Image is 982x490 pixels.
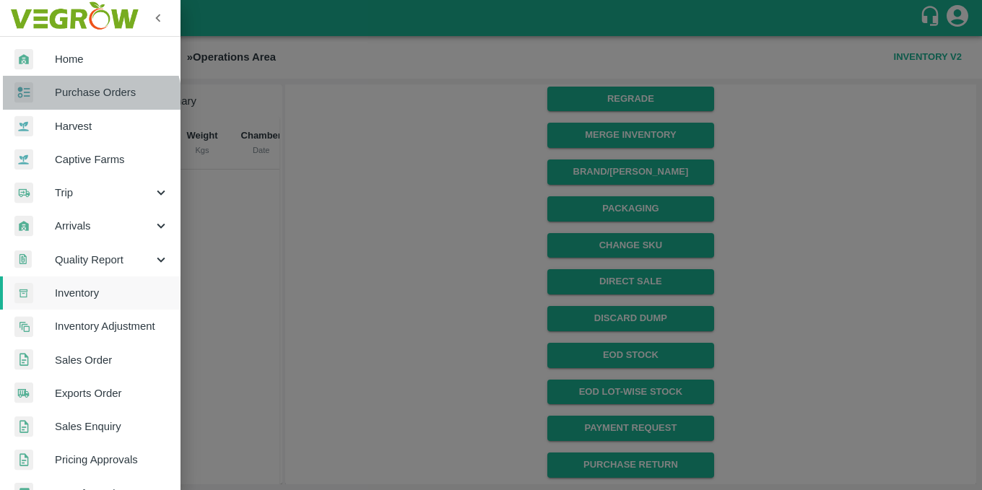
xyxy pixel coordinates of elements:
img: qualityReport [14,250,32,268]
img: harvest [14,149,33,170]
img: inventory [14,316,33,337]
span: Purchase Orders [55,84,169,100]
span: Trip [55,185,153,201]
span: Harvest [55,118,169,134]
span: Captive Farms [55,152,169,167]
img: whInventory [14,283,33,304]
img: delivery [14,183,33,204]
img: whArrival [14,216,33,237]
img: harvest [14,115,33,137]
img: sales [14,450,33,471]
span: Quality Report [55,252,153,268]
span: Home [55,51,169,67]
span: Arrivals [55,218,153,234]
span: Inventory Adjustment [55,318,169,334]
img: shipments [14,382,33,403]
img: reciept [14,82,33,103]
span: Sales Order [55,352,169,368]
span: Pricing Approvals [55,452,169,468]
span: Exports Order [55,385,169,401]
img: whArrival [14,49,33,70]
img: sales [14,416,33,437]
img: sales [14,349,33,370]
span: Inventory [55,285,169,301]
span: Sales Enquiry [55,419,169,434]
